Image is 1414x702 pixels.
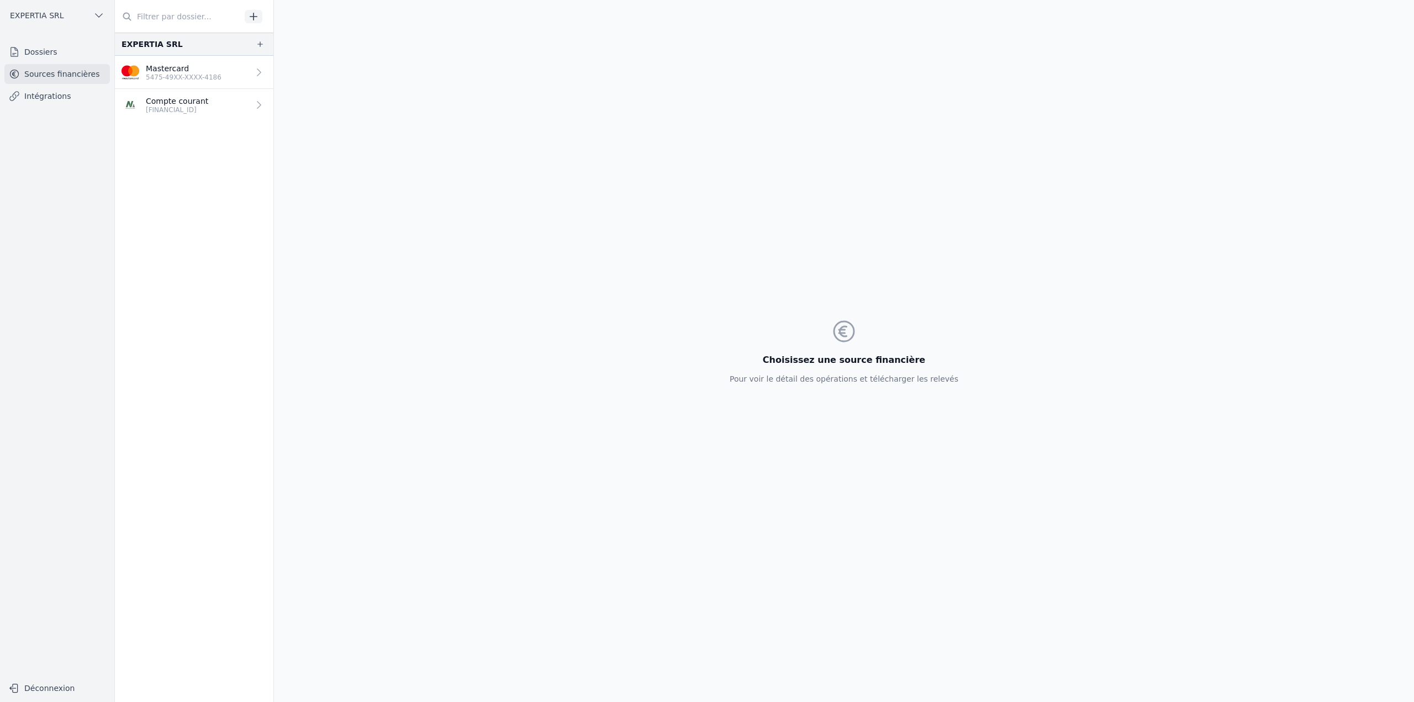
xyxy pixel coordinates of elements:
[4,679,110,697] button: Déconnexion
[4,86,110,106] a: Intégrations
[122,64,139,81] img: imageedit_2_6530439554.png
[146,96,208,107] p: Compte courant
[4,42,110,62] a: Dossiers
[115,56,273,89] a: Mastercard 5475-49XX-XXXX-4186
[10,10,64,21] span: EXPERTIA SRL
[4,7,110,24] button: EXPERTIA SRL
[146,63,221,74] p: Mastercard
[4,64,110,84] a: Sources financières
[730,353,958,367] h3: Choisissez une source financière
[146,105,208,114] p: [FINANCIAL_ID]
[115,89,273,122] a: Compte courant [FINANCIAL_ID]
[115,7,241,27] input: Filtrer par dossier...
[122,96,139,114] img: NAGELMACKERS_BNAGBEBBXXX.png
[146,73,221,82] p: 5475-49XX-XXXX-4186
[730,373,958,384] p: Pour voir le détail des opérations et télécharger les relevés
[122,38,183,51] div: EXPERTIA SRL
